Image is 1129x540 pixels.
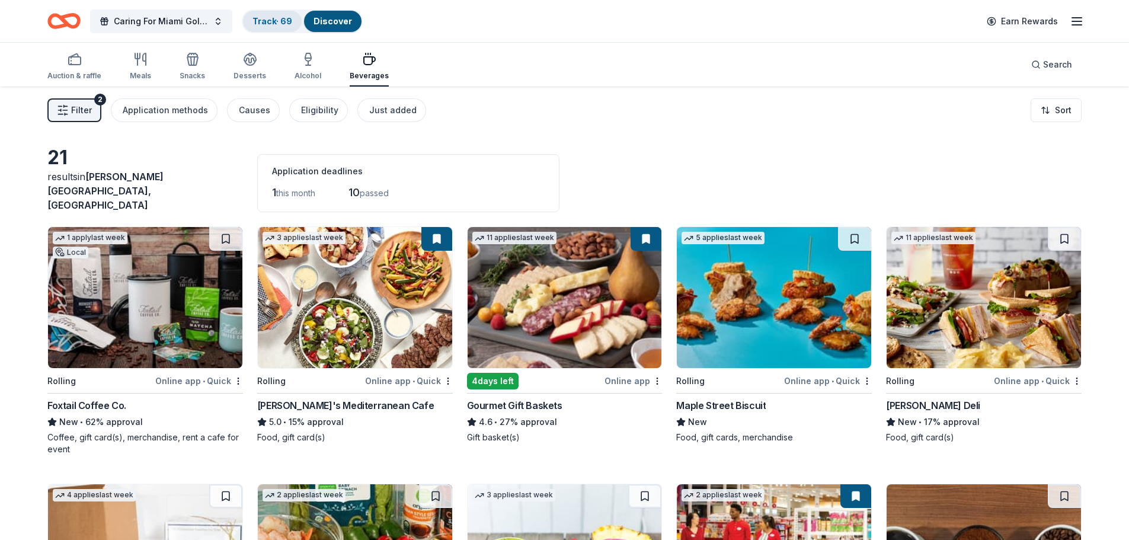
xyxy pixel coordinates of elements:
span: in [47,171,164,211]
div: [PERSON_NAME]'s Mediterranean Cafe [257,398,434,413]
div: Auction & raffle [47,71,101,81]
div: Coffee, gift card(s), merchandise, rent a cafe for event [47,432,243,455]
div: 2 [94,94,106,106]
a: Image for Gourmet Gift Baskets11 applieslast week4days leftOnline appGourmet Gift Baskets4.6•27% ... [467,226,663,443]
div: Gourmet Gift Baskets [467,398,562,413]
a: Earn Rewards [980,11,1065,32]
div: Application methods [123,103,208,117]
a: Image for Maple Street Biscuit5 applieslast weekRollingOnline app•QuickMaple Street BiscuitNewFoo... [676,226,872,443]
div: 1 apply last week [53,232,127,244]
span: New [688,415,707,429]
div: Meals [130,71,151,81]
button: Causes [227,98,280,122]
div: Local [53,247,88,258]
button: Sort [1031,98,1082,122]
div: Just added [369,103,417,117]
div: Gift basket(s) [467,432,663,443]
a: Image for Foxtail Coffee Co.1 applylast weekLocalRollingOnline app•QuickFoxtail Coffee Co.New•62%... [47,226,243,455]
div: Rolling [676,374,705,388]
div: Food, gift card(s) [886,432,1082,443]
div: Maple Street Biscuit [676,398,766,413]
div: 11 applies last week [472,232,556,244]
div: Alcohol [295,71,321,81]
span: Filter [71,103,92,117]
div: 27% approval [467,415,663,429]
a: Discover [314,16,352,26]
img: Image for Gourmet Gift Baskets [468,227,662,368]
button: Application methods [111,98,218,122]
span: Sort [1055,103,1072,117]
div: Online app Quick [994,373,1082,388]
span: New [59,415,78,429]
span: Caring For Miami Golf Tournament [114,14,209,28]
button: Meals [130,47,151,87]
div: Online app Quick [365,373,453,388]
div: Online app Quick [155,373,243,388]
button: Beverages [350,47,389,87]
span: Search [1043,57,1072,72]
div: 21 [47,146,243,170]
button: Auction & raffle [47,47,101,87]
span: • [283,417,286,427]
div: 62% approval [47,415,243,429]
div: Foxtail Coffee Co. [47,398,126,413]
a: Home [47,7,81,35]
span: • [203,376,205,386]
div: 2 applies last week [263,489,346,501]
div: 4 days left [467,373,519,389]
div: Desserts [234,71,266,81]
img: Image for Taziki's Mediterranean Cafe [258,227,452,368]
div: results [47,170,243,212]
span: [PERSON_NAME][GEOGRAPHIC_DATA], [GEOGRAPHIC_DATA] [47,171,164,211]
button: Desserts [234,47,266,87]
div: 5 applies last week [682,232,765,244]
button: Just added [357,98,426,122]
span: New [898,415,917,429]
img: Image for McAlister's Deli [887,227,1081,368]
div: Causes [239,103,270,117]
button: Alcohol [295,47,321,87]
a: Track· 69 [252,16,292,26]
span: 4.6 [479,415,492,429]
div: Online app [605,373,662,388]
span: • [1041,376,1044,386]
div: 15% approval [257,415,453,429]
span: • [919,417,922,427]
div: Beverages [350,71,389,81]
img: Image for Maple Street Biscuit [677,227,871,368]
div: Food, gift cards, merchandise [676,432,872,443]
div: Rolling [257,374,286,388]
div: Food, gift card(s) [257,432,453,443]
span: 10 [348,186,360,199]
span: • [412,376,415,386]
button: Caring For Miami Golf Tournament [90,9,232,33]
div: 11 applies last week [891,232,976,244]
span: • [80,417,83,427]
div: 4 applies last week [53,489,136,501]
div: Eligibility [301,103,338,117]
div: 3 applies last week [472,489,555,501]
a: Image for McAlister's Deli11 applieslast weekRollingOnline app•Quick[PERSON_NAME] DeliNew•17% app... [886,226,1082,443]
div: 17% approval [886,415,1082,429]
span: 5.0 [269,415,282,429]
span: • [494,417,497,427]
div: Application deadlines [272,164,545,178]
div: [PERSON_NAME] Deli [886,398,980,413]
div: Snacks [180,71,205,81]
div: Rolling [886,374,914,388]
span: this month [276,188,315,198]
span: passed [360,188,389,198]
button: Track· 69Discover [242,9,363,33]
span: 1 [272,186,276,199]
button: Search [1022,53,1082,76]
button: Filter2 [47,98,101,122]
button: Eligibility [289,98,348,122]
button: Snacks [180,47,205,87]
img: Image for Foxtail Coffee Co. [48,227,242,368]
span: • [831,376,834,386]
div: Online app Quick [784,373,872,388]
div: 2 applies last week [682,489,765,501]
div: 3 applies last week [263,232,346,244]
a: Image for Taziki's Mediterranean Cafe3 applieslast weekRollingOnline app•Quick[PERSON_NAME]'s Med... [257,226,453,443]
div: Rolling [47,374,76,388]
